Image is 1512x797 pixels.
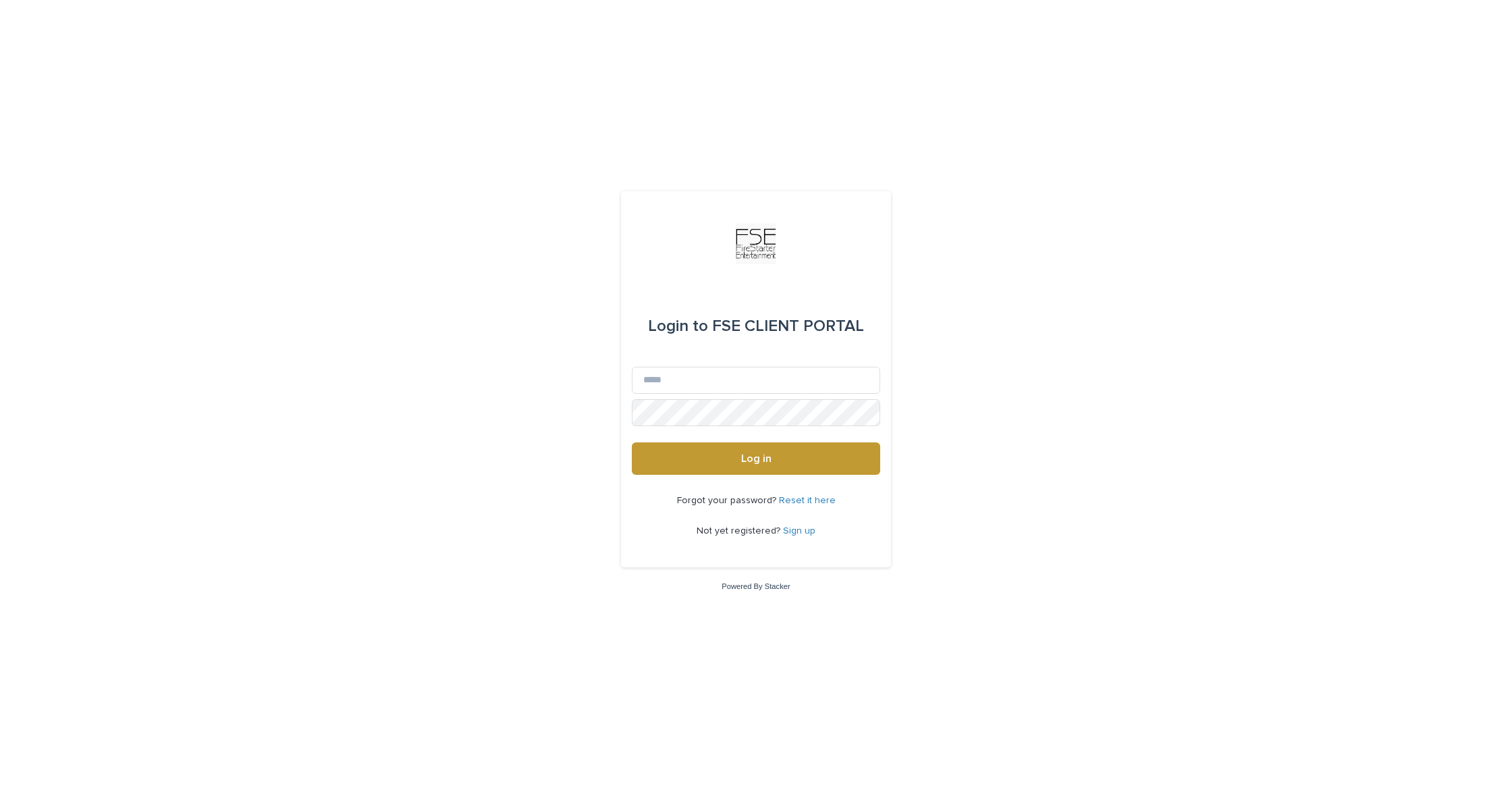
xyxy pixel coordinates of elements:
span: Forgot your password? [677,496,779,505]
div: FSE CLIENT PORTAL [648,307,864,345]
img: Km9EesSdRbS9ajqhBzyo [736,224,776,264]
a: Powered By Stacker [722,582,790,590]
span: Log in [741,453,772,464]
span: Not yet registered? [697,526,783,536]
button: Log in [632,442,880,475]
span: Login to [648,318,708,334]
a: Reset it here [779,496,836,505]
a: Sign up [783,526,815,536]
